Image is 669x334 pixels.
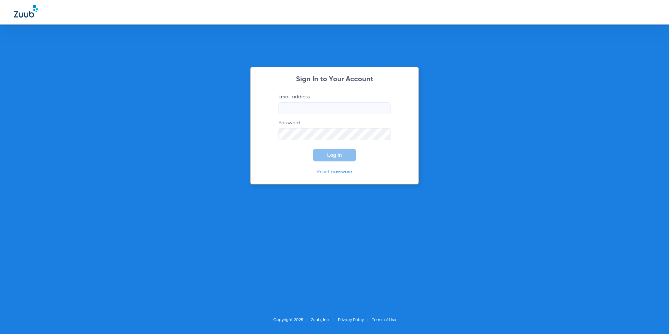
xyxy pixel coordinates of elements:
li: Zuub, Inc. [311,316,338,323]
h2: Sign In to Your Account [268,76,401,83]
label: Email address [279,93,390,114]
label: Password [279,119,390,140]
input: Password [279,128,390,140]
a: Terms of Use [372,318,396,322]
a: Privacy Policy [338,318,364,322]
input: Email address [279,102,390,114]
a: Reset password [317,169,352,174]
img: Zuub Logo [14,5,38,18]
iframe: Chat Widget [634,300,669,334]
li: Copyright 2025 [273,316,311,323]
button: Log In [313,149,356,161]
span: Log In [327,152,342,158]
